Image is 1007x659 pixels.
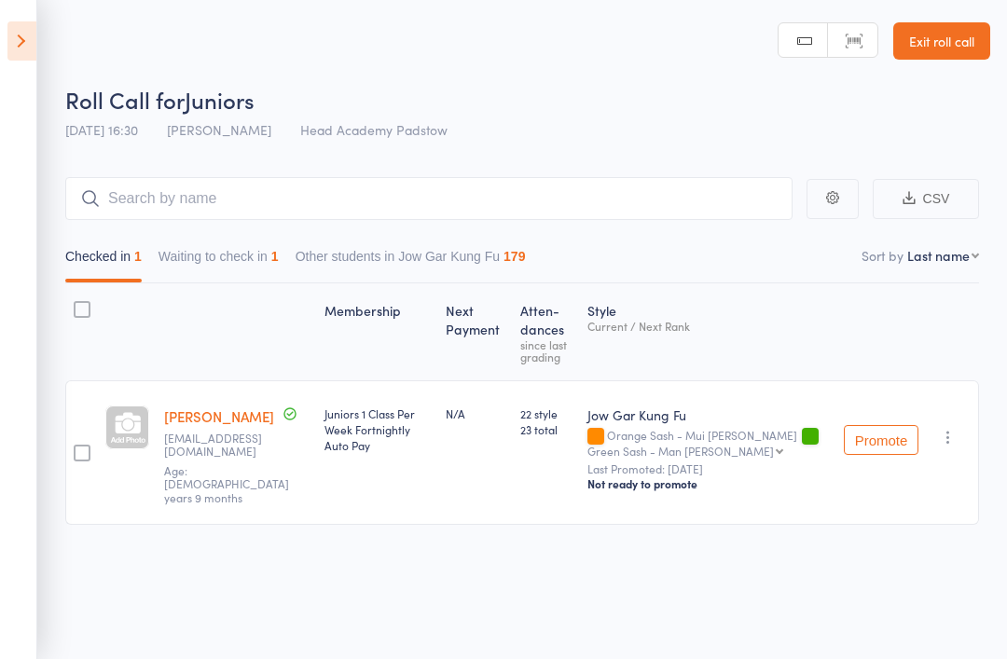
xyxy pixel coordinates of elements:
div: Not ready to promote [587,476,829,491]
button: Promote [844,425,918,455]
div: Last name [907,246,970,265]
label: Sort by [862,246,904,265]
button: Checked in1 [65,240,142,282]
span: Roll Call for [65,84,185,115]
input: Search by name [65,177,793,220]
span: Juniors [185,84,255,115]
span: [DATE] 16:30 [65,120,138,139]
span: Age: [DEMOGRAPHIC_DATA] years 9 months [164,462,289,505]
div: Current / Next Rank [587,320,829,332]
a: [PERSON_NAME] [164,406,274,426]
div: since last grading [520,338,572,363]
div: 179 [504,249,525,264]
div: N/A [446,405,505,421]
span: [PERSON_NAME] [167,120,271,139]
small: Last Promoted: [DATE] [587,462,829,475]
small: Mansahaftab@gmail.com [164,432,285,459]
div: Juniors 1 Class Per Week Fortnightly Auto Pay [324,405,430,453]
div: Green Sash - Man [PERSON_NAME] [587,445,774,457]
button: Other students in Jow Gar Kung Fu179 [296,240,526,282]
div: Atten­dances [513,292,580,372]
div: Jow Gar Kung Fu [587,405,829,424]
div: Orange Sash - Mui [PERSON_NAME] [587,429,829,457]
span: Head Academy Padstow [300,120,448,139]
span: 23 total [520,421,572,437]
button: Waiting to check in1 [159,240,279,282]
div: Next Payment [438,292,513,372]
div: 1 [134,249,142,264]
span: 22 style [520,405,572,421]
button: CSV [873,179,979,219]
div: Style [580,292,836,372]
div: Membership [317,292,437,372]
div: 1 [271,249,279,264]
a: Exit roll call [893,22,990,60]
